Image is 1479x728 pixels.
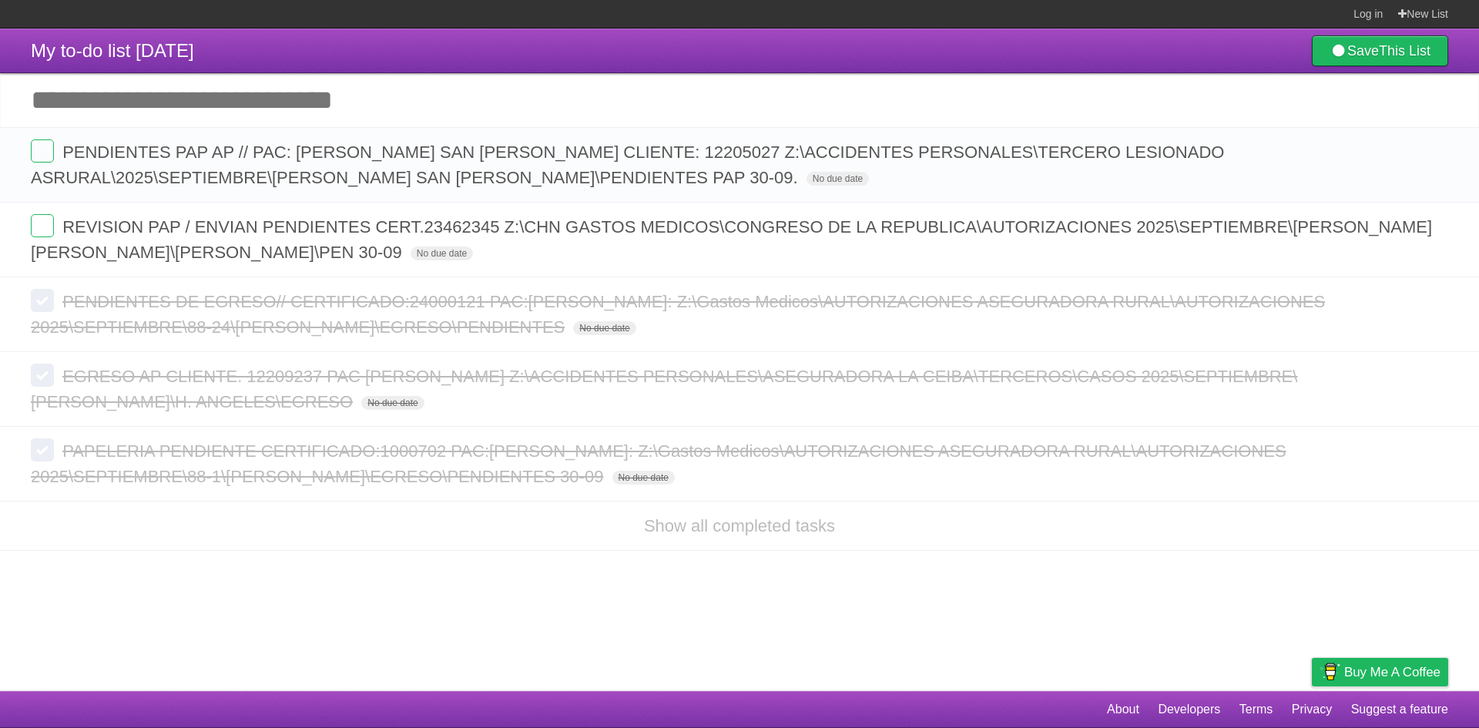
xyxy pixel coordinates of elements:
[411,247,473,260] span: No due date
[31,438,54,461] label: Done
[31,143,1224,187] span: PENDIENTES PAP AP // PAC: [PERSON_NAME] SAN [PERSON_NAME] CLIENTE: 12205027 Z:\ACCIDENTES PERSONA...
[1107,695,1139,724] a: About
[31,367,1297,411] span: EGRESO AP CLIENTE. 12209237 PAC [PERSON_NAME] Z:\ACCIDENTES PERSONALES\ASEGURADORA LA CEIBA\TERCE...
[807,172,869,186] span: No due date
[1320,659,1340,685] img: Buy me a coffee
[31,40,194,61] span: My to-do list [DATE]
[1351,695,1448,724] a: Suggest a feature
[1379,43,1430,59] b: This List
[644,516,835,535] a: Show all completed tasks
[1312,35,1448,66] a: SaveThis List
[31,441,1286,486] span: PAPELERIA PENDIENTE CERTIFICADO:1000702 PAC:[PERSON_NAME]: Z:\Gastos Medicos\AUTORIZACIONES ASEGU...
[31,139,54,163] label: Done
[31,217,1432,262] span: REVISION PAP / ENVIAN PENDIENTES CERT.23462345 Z:\CHN GASTOS MEDICOS\CONGRESO DE LA REPUBLICA\AUT...
[361,396,424,410] span: No due date
[1158,695,1220,724] a: Developers
[1344,659,1440,686] span: Buy me a coffee
[31,292,1325,337] span: PENDIENTES DE EGRESO// CERTIFICADO:24000121 PAC:[PERSON_NAME]: Z:\Gastos Medicos\AUTORIZACIONES A...
[1292,695,1332,724] a: Privacy
[1239,695,1273,724] a: Terms
[31,364,54,387] label: Done
[1312,658,1448,686] a: Buy me a coffee
[31,214,54,237] label: Done
[612,471,675,485] span: No due date
[31,289,54,312] label: Done
[573,321,636,335] span: No due date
